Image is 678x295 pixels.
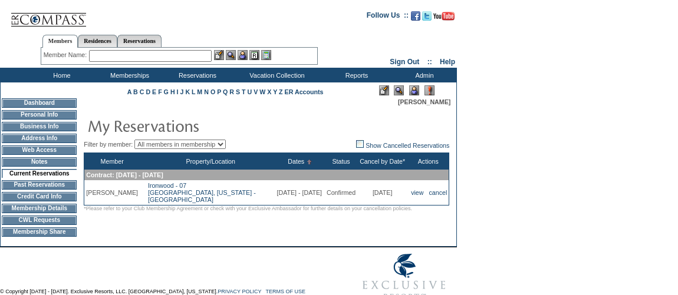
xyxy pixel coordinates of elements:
div: Member Name: [44,50,89,60]
a: M [197,88,202,95]
a: G [164,88,169,95]
a: Become our fan on Facebook [411,15,420,22]
img: Become our fan on Facebook [411,11,420,21]
a: Reservations [117,35,162,47]
img: Reservations [249,50,259,60]
img: b_calculator.gif [261,50,271,60]
a: Dates [288,158,304,165]
td: Notes [2,157,77,167]
td: Current Reservations [2,169,77,178]
a: C [140,88,144,95]
a: F [158,88,162,95]
td: Business Info [2,122,77,131]
img: View Mode [394,85,404,95]
a: O [210,88,215,95]
a: L [192,88,195,95]
img: Log Concern/Member Elevation [424,85,435,95]
a: Member [101,158,124,165]
img: Impersonate [238,50,248,60]
img: chk_off.JPG [356,140,364,148]
a: R [229,88,234,95]
a: Y [273,88,277,95]
td: Membership Details [2,204,77,213]
a: Z [279,88,283,95]
a: W [259,88,265,95]
th: Actions [407,153,449,170]
td: CWL Requests [2,216,77,225]
img: Compass Home [10,3,87,27]
a: Members [42,35,78,48]
a: cancel [429,189,447,196]
td: [PERSON_NAME] [84,180,140,205]
a: Ironwood - 07[GEOGRAPHIC_DATA], [US_STATE] - [GEOGRAPHIC_DATA] [148,182,256,203]
a: Show Cancelled Reservations [356,142,449,149]
a: S [236,88,240,95]
a: Status [332,158,350,165]
span: Filter by member: [84,141,133,148]
td: Dashboard [2,98,77,108]
a: D [146,88,150,95]
span: :: [427,58,432,66]
a: Q [223,88,228,95]
a: P [217,88,221,95]
span: *Please refer to your Club Membership Agreement or check with your Exclusive Ambassador for furth... [84,205,412,211]
a: I [177,88,179,95]
a: T [242,88,246,95]
span: Contract: [DATE] - [DATE] [86,171,163,178]
img: b_edit.gif [214,50,224,60]
a: Follow us on Twitter [422,15,432,22]
a: V [254,88,258,95]
a: N [204,88,209,95]
td: Past Reservations [2,180,77,190]
td: Address Info [2,134,77,143]
a: A [127,88,131,95]
img: Subscribe to our YouTube Channel [433,12,455,21]
a: Cancel by Date* [360,158,405,165]
td: Personal Info [2,110,77,120]
td: Credit Card Info [2,192,77,201]
a: X [267,88,271,95]
a: Help [440,58,455,66]
a: E [152,88,156,95]
a: Subscribe to our YouTube Channel [433,15,455,22]
td: Memberships [94,68,162,82]
img: View [226,50,236,60]
td: [DATE] [357,180,407,205]
td: Reservations [162,68,230,82]
img: pgTtlMyReservations.gif [87,114,323,137]
td: [DATE] - [DATE] [275,180,325,205]
a: U [248,88,252,95]
td: Membership Share [2,227,77,237]
a: H [170,88,175,95]
a: J [180,88,183,95]
a: Residences [78,35,117,47]
td: Confirmed [325,180,357,205]
a: ER Accounts [285,88,324,95]
td: Web Access [2,145,77,155]
a: TERMS OF USE [266,289,306,294]
a: B [133,88,138,95]
img: Impersonate [409,85,419,95]
img: Ascending [304,160,312,164]
td: Reports [321,68,389,82]
td: Admin [389,68,457,82]
td: Home [27,68,94,82]
td: Follow Us :: [367,10,409,24]
a: Sign Out [390,58,419,66]
a: K [185,88,190,95]
a: Property/Location [186,158,235,165]
img: Follow us on Twitter [422,11,432,21]
td: Vacation Collection [230,68,321,82]
span: [PERSON_NAME] [398,98,450,105]
a: PRIVACY POLICY [218,289,261,294]
img: Edit Mode [379,85,389,95]
a: view [411,189,423,196]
